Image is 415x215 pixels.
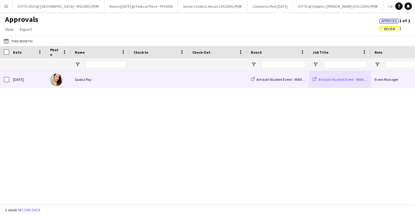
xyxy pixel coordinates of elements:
[2,25,16,33] a: View
[384,27,395,31] span: Review
[86,61,126,68] input: Name Filter Input
[318,77,382,82] span: Arndale Student Event - MAN25007/PERF
[192,50,210,55] span: Check-Out
[178,0,248,12] button: Santa's Grotto Lexicon LEX25001/PERF
[293,0,383,12] button: DOTD @ Dolphin, [PERSON_NAME] DOL25001/PERF
[379,25,401,31] span: 1
[313,62,318,67] button: Open Filter Menu
[313,50,328,55] span: Job Title
[324,61,367,68] input: Job Title Filter Input
[20,27,32,32] span: Export
[381,19,397,23] span: Approved
[50,48,60,57] span: Photo
[133,50,148,55] span: Check-In
[251,77,320,82] a: Arndale Student Event - MAN25007/PERF
[17,207,42,213] button: Reload data
[248,0,293,12] button: Caledonia Park [DATE]
[375,62,380,67] button: Open Filter Menu
[13,0,104,12] button: DOTD 2025 @ [GEOGRAPHIC_DATA] - MS25001/PERF
[9,71,46,88] div: [DATE]
[375,50,382,55] span: Role
[104,0,178,12] button: Beano [DATE] @ Festival Place - FP25003
[5,27,14,32] span: View
[71,71,130,88] div: Saskia Pay
[50,74,62,86] img: Saskia Pay
[17,25,34,33] a: Export
[379,18,410,23] span: 1 of 2
[262,61,305,68] input: Board Filter Input
[251,62,256,67] button: Open Filter Menu
[256,77,320,82] span: Arndale Student Event - MAN25007/PERF
[313,77,382,82] a: Arndale Student Event - MAN25007/PERF
[13,50,22,55] span: Date
[251,50,262,55] span: Board
[75,62,80,67] button: Open Filter Menu
[2,37,34,45] button: This Month
[75,50,85,55] span: Name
